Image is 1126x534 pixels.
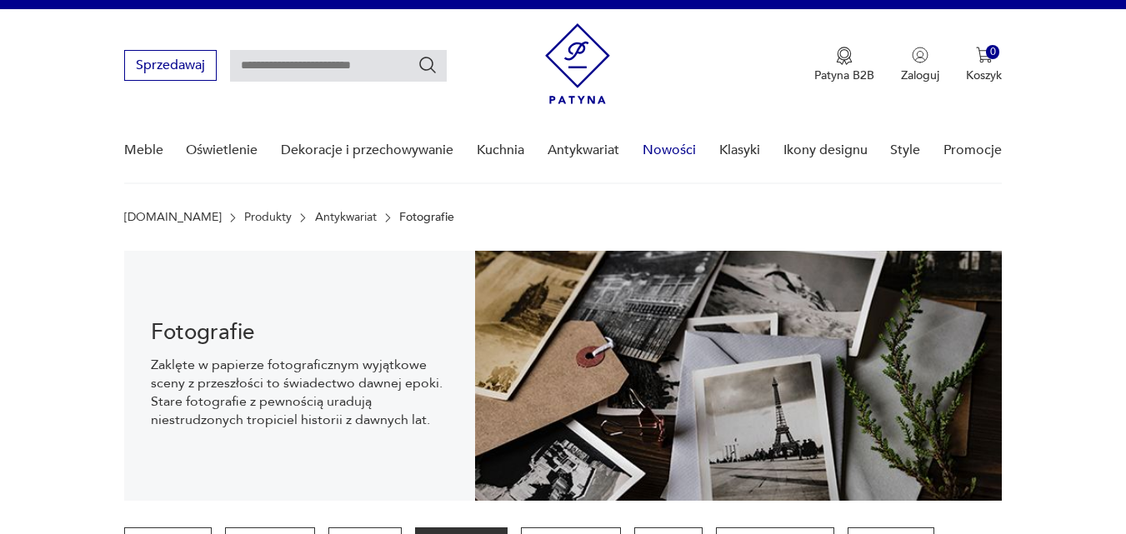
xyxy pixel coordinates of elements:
a: Ikona medaluPatyna B2B [814,47,874,83]
button: Sprzedawaj [124,50,217,81]
a: Antykwariat [548,118,619,182]
a: Antykwariat [315,211,377,224]
p: Fotografie [399,211,454,224]
a: [DOMAIN_NAME] [124,211,222,224]
button: Szukaj [418,55,438,75]
a: Nowości [643,118,696,182]
a: Klasyki [719,118,760,182]
a: Oświetlenie [186,118,258,182]
img: Ikonka użytkownika [912,47,928,63]
img: Ikona medalu [836,47,853,65]
div: 0 [986,45,1000,59]
a: Promocje [943,118,1002,182]
a: Meble [124,118,163,182]
a: Style [890,118,920,182]
a: Kuchnia [477,118,524,182]
h1: Fotografie [151,322,449,342]
button: Patyna B2B [814,47,874,83]
p: Zaloguj [901,67,939,83]
p: Koszyk [966,67,1002,83]
p: Zaklęte w papierze fotograficznym wyjątkowe sceny z przeszłości to świadectwo dawnej epoki. Stare... [151,356,449,429]
a: Ikony designu [783,118,868,182]
a: Produkty [244,211,292,224]
button: Zaloguj [901,47,939,83]
p: Patyna B2B [814,67,874,83]
img: Patyna - sklep z meblami i dekoracjami vintage [545,23,610,104]
img: Ikona koszyka [976,47,993,63]
a: Dekoracje i przechowywanie [281,118,453,182]
img: Fotografie [475,251,1002,501]
a: Sprzedawaj [124,61,217,72]
button: 0Koszyk [966,47,1002,83]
